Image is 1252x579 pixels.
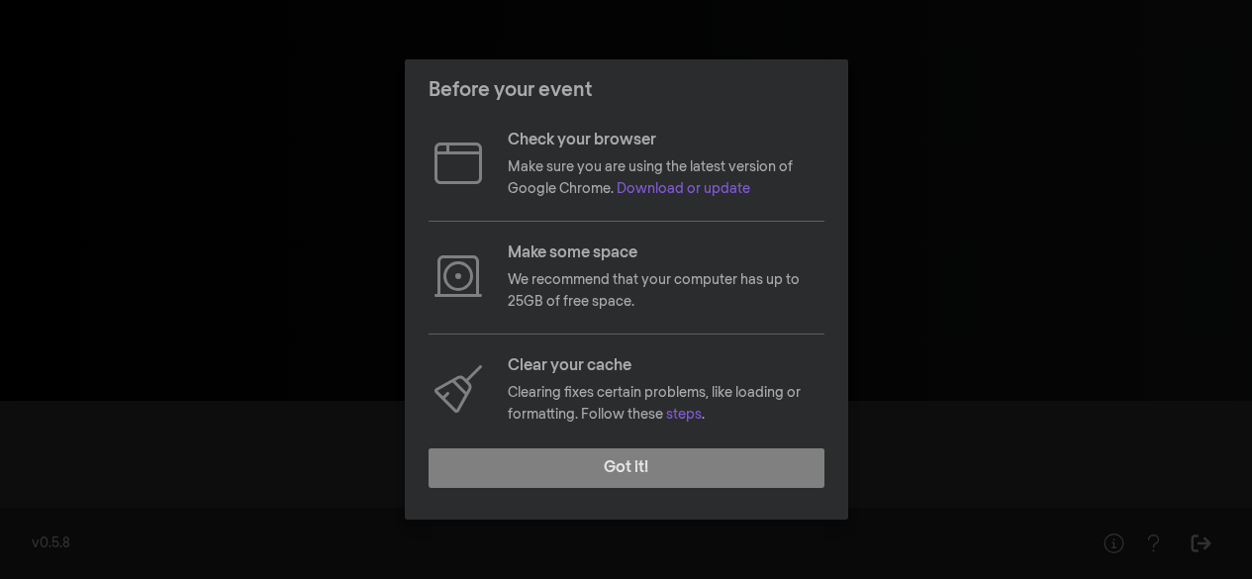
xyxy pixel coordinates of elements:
a: Download or update [617,182,750,196]
p: Make sure you are using the latest version of Google Chrome. [508,156,824,201]
p: Clear your cache [508,354,824,378]
p: Make some space [508,241,824,265]
a: steps [666,408,702,422]
button: Got it! [429,448,824,488]
p: Clearing fixes certain problems, like loading or formatting. Follow these . [508,382,824,427]
header: Before your event [405,59,848,121]
p: Check your browser [508,129,824,152]
p: We recommend that your computer has up to 25GB of free space. [508,269,824,314]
